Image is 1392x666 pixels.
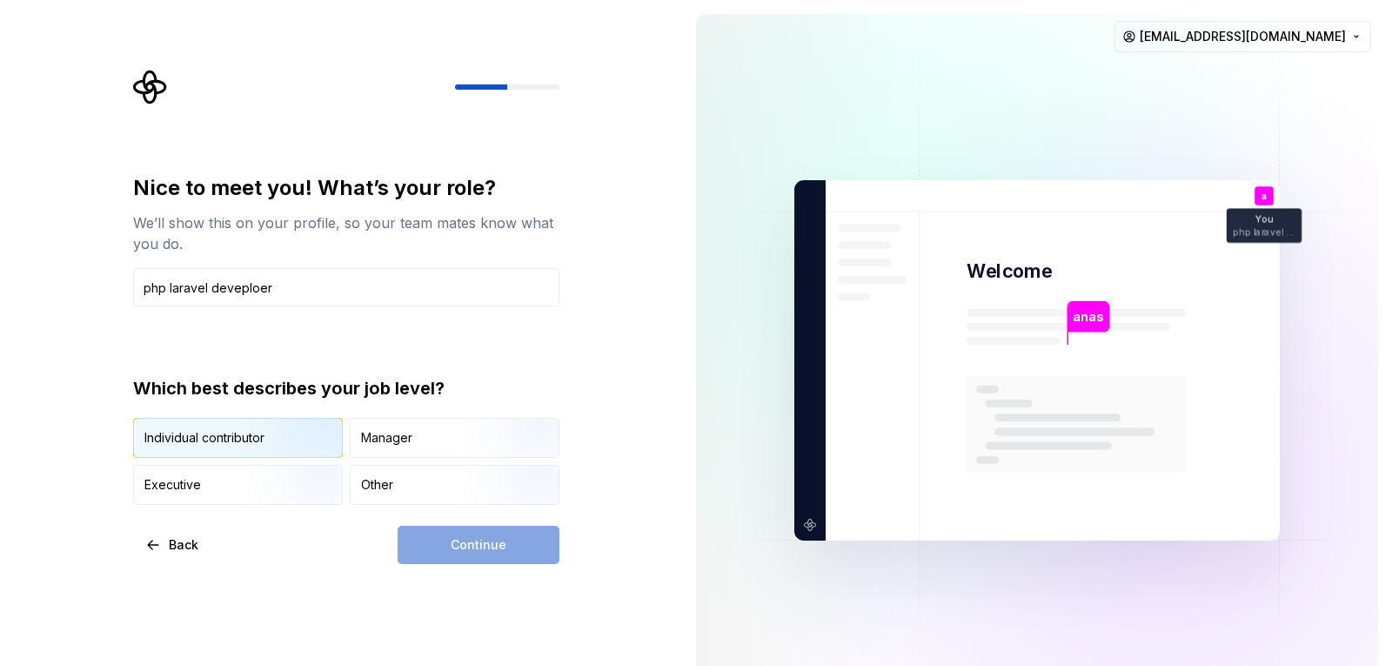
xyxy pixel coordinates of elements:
[1255,215,1273,225] p: You
[133,268,559,306] input: Job title
[361,476,393,494] div: Other
[1261,192,1267,201] p: a
[133,526,213,564] button: Back
[133,70,168,104] svg: Supernova Logo
[169,536,198,554] span: Back
[133,376,559,400] div: Which best describes your job level?
[133,174,559,202] div: Nice to meet you! What’s your role?
[1114,21,1371,52] button: [EMAIL_ADDRESS][DOMAIN_NAME]
[967,259,1052,284] p: Welcome
[1140,28,1346,45] span: [EMAIL_ADDRESS][DOMAIN_NAME]
[144,429,264,447] div: Individual contributor
[133,212,559,254] div: We’ll show this on your profile, so your team mates know what you do.
[1073,307,1103,326] p: anas
[1233,227,1295,237] p: php laravel deveploer
[144,476,201,494] div: Executive
[361,429,412,447] div: Manager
